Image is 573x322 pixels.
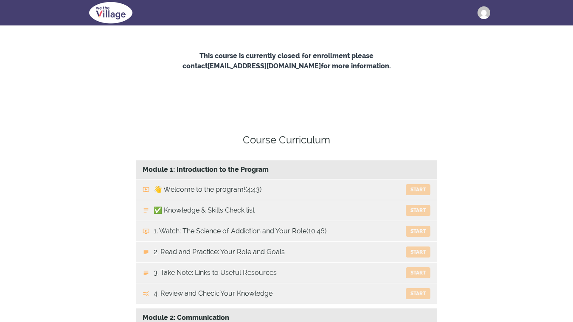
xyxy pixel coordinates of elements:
[183,52,391,70] strong: This course is currently closed for enrollment please contact [EMAIL_ADDRESS][DOMAIN_NAME] for mo...
[406,184,430,195] button: Start
[245,185,261,195] span: (4:43)
[406,226,430,237] button: Start
[406,246,430,258] button: Start
[477,6,490,19] img: allie.lsherman@gmail.com
[154,226,306,236] span: 1. Watch: The Science of Addiction and Your Role
[306,226,326,236] span: (10:46)
[154,247,285,257] span: 2. Read and Practice: Your Role and Goals
[136,242,437,262] a: 2. Read and Practice: Your Role and Goals Start
[136,283,437,304] a: 4. Review and Check: Your Knowledge Start
[406,267,430,278] button: Start
[406,205,430,216] button: Start
[406,288,430,299] button: Start
[136,200,437,221] a: ✅ Knowledge & Skills Check list Start
[154,185,245,195] span: 👋 Welcome to the program!
[136,132,437,148] h4: Course Curriculum
[136,160,437,179] div: Module 1: Introduction to the Program
[154,288,272,299] span: 4. Review and Check: Your Knowledge
[136,179,437,200] a: 👋 Welcome to the program! (4:43) Start
[136,221,437,241] a: 1. Watch: The Science of Addiction and Your Role (10:46) Start
[154,205,255,216] span: ✅ Knowledge & Skills Check list
[154,268,277,278] span: 3. Take Note: Links to Useful Resources
[136,263,437,283] a: 3. Take Note: Links to Useful Resources Start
